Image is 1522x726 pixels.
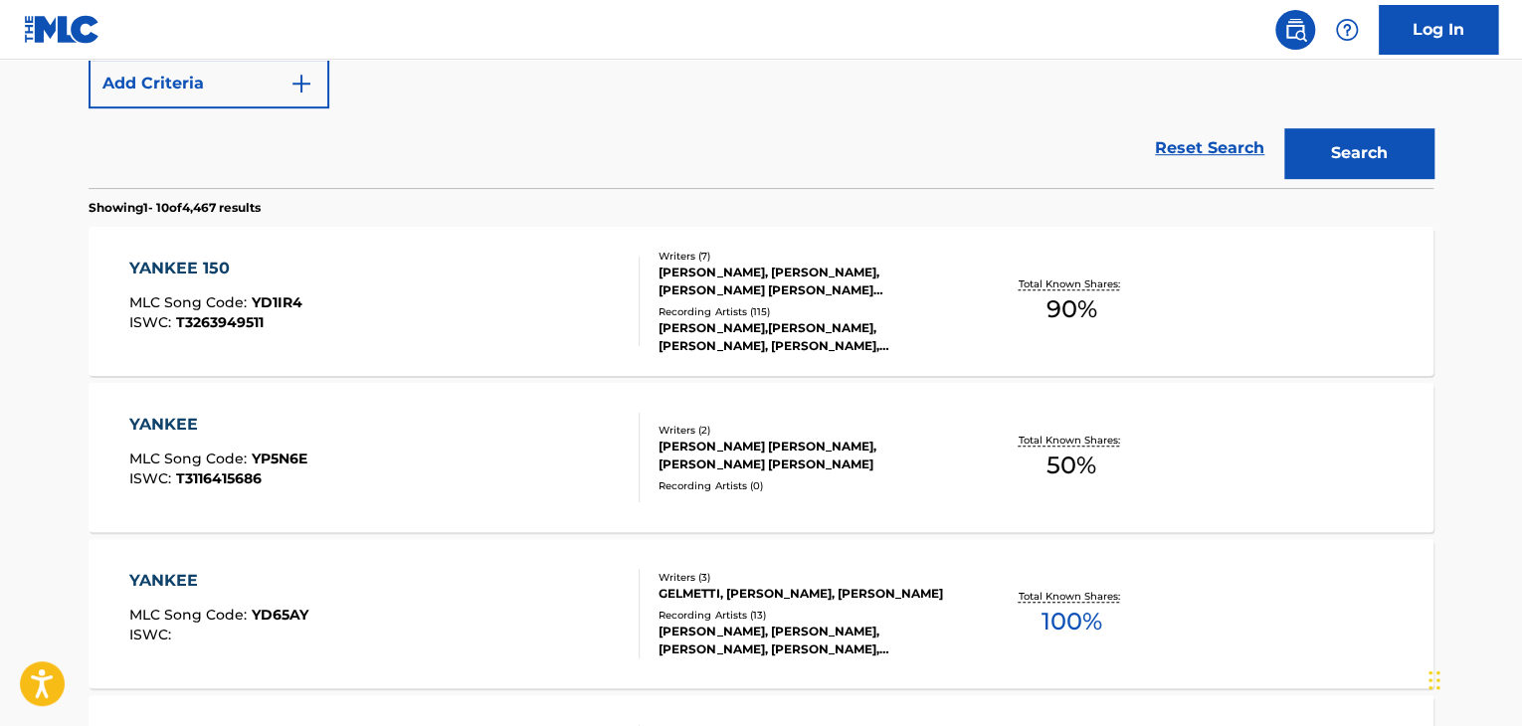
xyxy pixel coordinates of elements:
[89,227,1433,376] a: YANKEE 150MLC Song Code:YD1IR4ISWC:T3263949511Writers (7)[PERSON_NAME], [PERSON_NAME], [PERSON_NA...
[176,469,262,487] span: T3116415686
[129,606,252,624] span: MLC Song Code :
[1046,291,1096,327] span: 90 %
[252,293,302,311] span: YD1IR4
[1145,126,1274,170] a: Reset Search
[129,469,176,487] span: ISWC :
[129,626,176,643] span: ISWC :
[129,313,176,331] span: ISWC :
[89,383,1433,532] a: YANKEEMLC Song Code:YP5N6EISWC:T3116415686Writers (2)[PERSON_NAME] [PERSON_NAME], [PERSON_NAME] [...
[1423,631,1522,726] iframe: Chat Widget
[252,606,308,624] span: YD65AY
[659,570,959,585] div: Writers ( 3 )
[89,539,1433,688] a: YANKEEMLC Song Code:YD65AYISWC:Writers (3)GELMETTI, [PERSON_NAME], [PERSON_NAME]Recording Artists...
[659,608,959,623] div: Recording Artists ( 13 )
[659,478,959,493] div: Recording Artists ( 0 )
[659,249,959,264] div: Writers ( 7 )
[129,413,307,437] div: YANKEE
[89,59,329,108] button: Add Criteria
[252,450,307,467] span: YP5N6E
[659,585,959,603] div: GELMETTI, [PERSON_NAME], [PERSON_NAME]
[1018,433,1124,448] p: Total Known Shares:
[1335,18,1359,42] img: help
[659,264,959,299] div: [PERSON_NAME], [PERSON_NAME], [PERSON_NAME] [PERSON_NAME] [PERSON_NAME] [PERSON_NAME] [PERSON_NAM...
[129,257,302,280] div: YANKEE 150
[289,72,313,95] img: 9d2ae6d4665cec9f34b9.svg
[176,313,264,331] span: T3263949511
[24,15,100,44] img: MLC Logo
[659,304,959,319] div: Recording Artists ( 115 )
[1275,10,1315,50] a: Public Search
[1327,10,1367,50] div: Help
[1018,276,1124,291] p: Total Known Shares:
[1041,604,1101,639] span: 100 %
[659,319,959,355] div: [PERSON_NAME],[PERSON_NAME],[PERSON_NAME], [PERSON_NAME], [PERSON_NAME]|[PERSON_NAME]|[PERSON_NAM...
[1379,5,1498,55] a: Log In
[1283,18,1307,42] img: search
[659,423,959,438] div: Writers ( 2 )
[1046,448,1096,483] span: 50 %
[129,293,252,311] span: MLC Song Code :
[89,199,261,217] p: Showing 1 - 10 of 4,467 results
[659,438,959,473] div: [PERSON_NAME] [PERSON_NAME], [PERSON_NAME] [PERSON_NAME]
[129,450,252,467] span: MLC Song Code :
[1428,650,1440,710] div: Drag
[659,623,959,658] div: [PERSON_NAME], [PERSON_NAME], [PERSON_NAME], [PERSON_NAME], [PERSON_NAME]
[1018,589,1124,604] p: Total Known Shares:
[1284,128,1433,178] button: Search
[129,569,308,593] div: YANKEE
